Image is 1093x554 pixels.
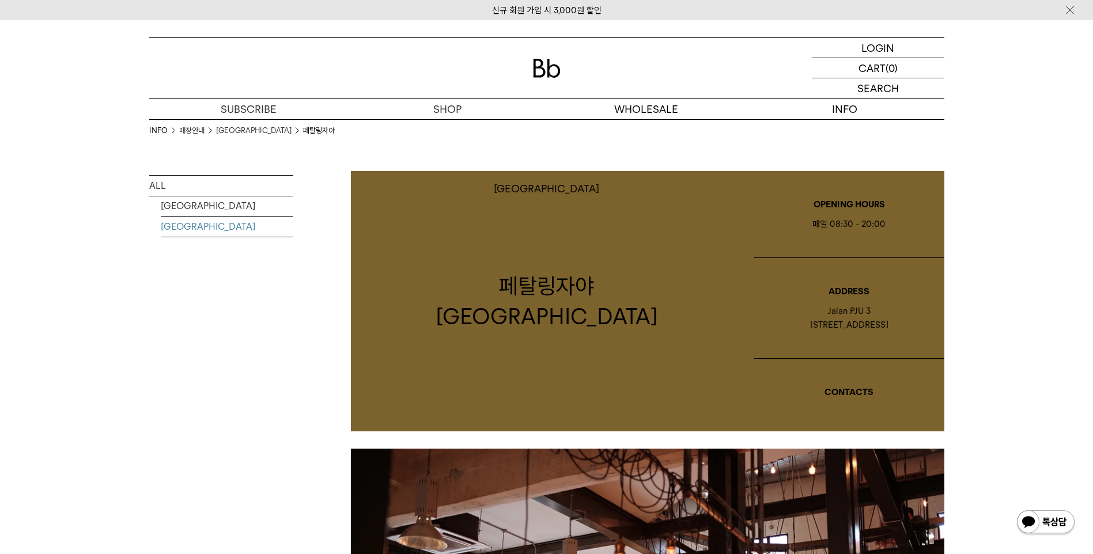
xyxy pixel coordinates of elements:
[754,217,944,231] div: 매일 08:30 - 20:00
[179,125,205,136] a: 매장안내
[746,99,944,119] p: INFO
[861,38,894,58] p: LOGIN
[754,304,944,332] div: Jalan PJU 3 [STREET_ADDRESS]
[812,38,944,58] a: LOGIN
[812,58,944,78] a: CART (0)
[492,5,602,16] a: 신규 회원 가입 시 3,000원 할인
[754,385,944,399] p: CONTACTS
[858,58,886,78] p: CART
[754,284,944,298] p: ADDRESS
[149,176,293,196] a: ALL
[149,125,179,136] li: INFO
[161,217,293,237] a: [GEOGRAPHIC_DATA]
[161,196,293,216] a: [GEOGRAPHIC_DATA]
[348,99,547,119] a: SHOP
[886,58,898,78] p: (0)
[149,99,348,119] a: SUBSCRIBE
[857,78,899,98] p: SEARCH
[303,125,335,136] li: 페탈링자야
[754,198,944,211] p: OPENING HOURS
[1016,509,1076,537] img: 카카오톡 채널 1:1 채팅 버튼
[494,183,599,195] p: [GEOGRAPHIC_DATA]
[436,301,658,332] p: [GEOGRAPHIC_DATA]
[547,99,746,119] p: WHOLESALE
[436,271,658,301] p: 페탈링자야
[216,125,292,136] a: [GEOGRAPHIC_DATA]
[533,59,561,78] img: 로고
